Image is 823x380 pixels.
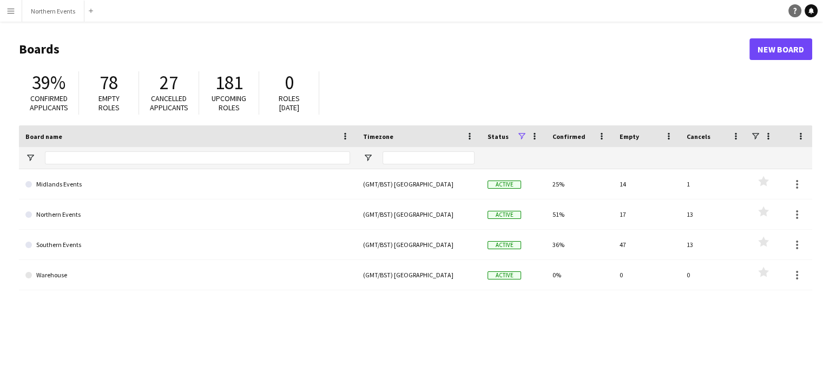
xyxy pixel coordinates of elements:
span: Empty [620,132,639,141]
div: 13 [680,230,747,259]
span: Board name [25,132,62,141]
h1: Boards [19,41,749,57]
div: 36% [546,230,613,259]
span: Empty roles [98,94,120,112]
button: Open Filter Menu [363,153,373,163]
div: 47 [613,230,680,259]
span: Cancelled applicants [150,94,188,112]
div: 0 [613,260,680,290]
span: Active [488,181,521,189]
a: Southern Events [25,230,350,260]
div: (GMT/BST) [GEOGRAPHIC_DATA] [357,169,481,199]
div: (GMT/BST) [GEOGRAPHIC_DATA] [357,199,481,229]
input: Timezone Filter Input [383,151,475,164]
span: 181 [215,71,243,95]
div: 14 [613,169,680,199]
span: Timezone [363,132,393,141]
div: 1 [680,169,747,199]
button: Northern Events [22,1,84,22]
a: Warehouse [25,260,350,290]
a: Midlands Events [25,169,350,199]
span: Active [488,271,521,279]
span: Upcoming roles [212,94,246,112]
a: Northern Events [25,199,350,230]
div: 51% [546,199,613,229]
span: Confirmed applicants [30,94,68,112]
div: 0% [546,260,613,290]
button: Open Filter Menu [25,153,35,163]
div: 25% [546,169,613,199]
span: Active [488,241,521,249]
div: 17 [613,199,680,229]
span: 27 [160,71,178,95]
span: Confirmed [552,132,585,141]
span: Status [488,132,509,141]
span: 0 [285,71,294,95]
div: (GMT/BST) [GEOGRAPHIC_DATA] [357,260,481,290]
span: 78 [100,71,118,95]
span: Roles [DATE] [279,94,300,112]
span: 39% [32,71,65,95]
div: 0 [680,260,747,290]
a: New Board [749,38,812,60]
span: Cancels [687,132,710,141]
div: (GMT/BST) [GEOGRAPHIC_DATA] [357,230,481,259]
span: Active [488,211,521,219]
div: 13 [680,199,747,229]
input: Board name Filter Input [45,151,350,164]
